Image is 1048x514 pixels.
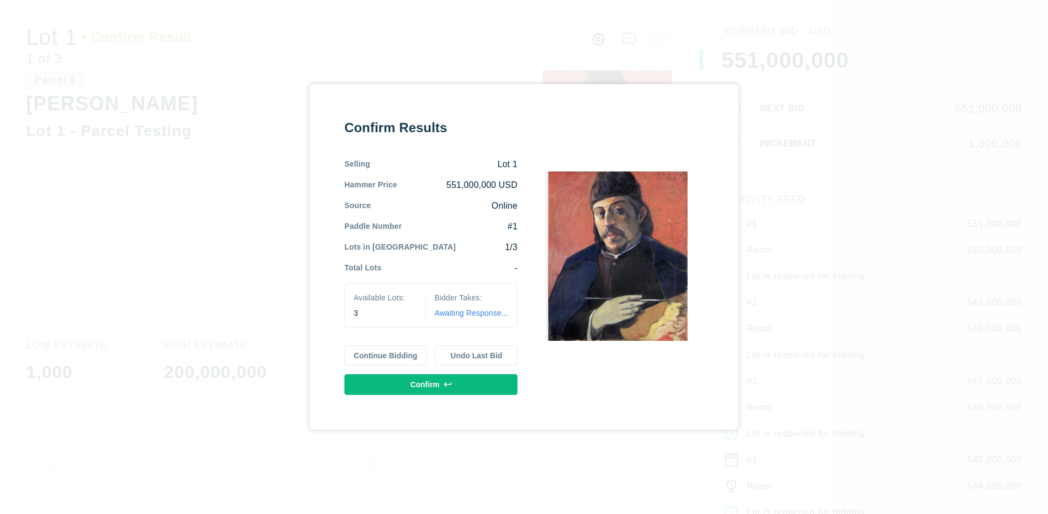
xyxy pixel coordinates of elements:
div: Online [371,200,517,212]
button: Continue Bidding [344,345,427,366]
div: Confirm Results [344,119,517,137]
div: Lot 1 [370,158,517,170]
div: Total Lots [344,262,382,274]
div: #1 [402,221,517,233]
span: Awaiting Response... [434,309,508,317]
div: Selling [344,158,370,170]
div: Available Lots: [354,292,416,303]
div: Source [344,200,371,212]
div: 1/3 [456,241,517,253]
div: Lots in [GEOGRAPHIC_DATA] [344,241,456,253]
button: Confirm [344,374,517,395]
div: 551,000,000 USD [397,179,517,191]
div: Paddle Number [344,221,402,233]
div: Bidder Takes: [434,292,508,303]
button: Undo Last Bid [435,345,517,366]
div: Hammer Price [344,179,397,191]
div: - [382,262,517,274]
div: 3 [354,308,416,318]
